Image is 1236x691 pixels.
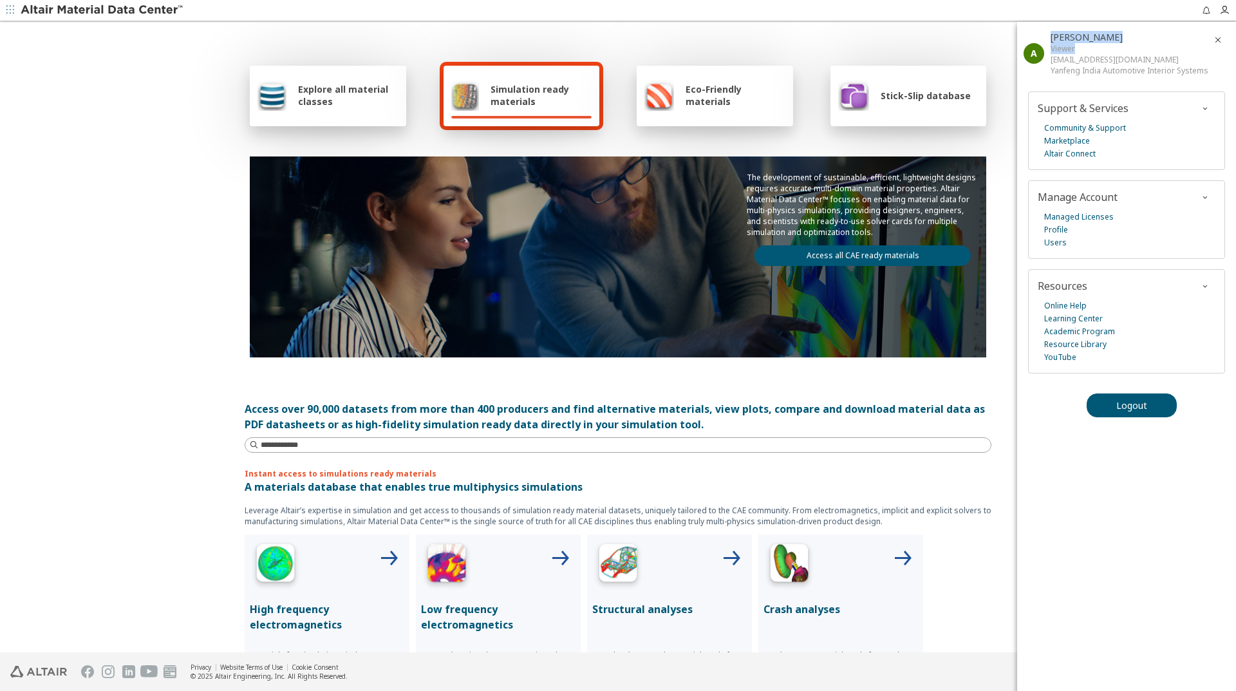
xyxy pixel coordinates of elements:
[1051,54,1210,65] div: [EMAIL_ADDRESS][DOMAIN_NAME]
[1044,223,1068,236] a: Profile
[1044,325,1115,338] a: Academic Program
[754,245,971,266] a: Access all CAE ready materials
[1051,43,1210,54] div: Viewer
[1044,299,1087,312] a: Online Help
[1038,101,1128,115] span: Support & Services
[763,601,918,617] p: Crash analyses
[1087,393,1177,417] button: Logout
[1044,351,1076,364] a: YouTube
[763,540,815,591] img: Crash Analyses Icon
[592,650,747,681] p: Download CAE ready material cards for leading simulation tools for structual analyses
[421,650,576,681] p: Comprehensive electromagnetic and thermal data for accurate e-Motor simulations with Altair FLUX
[191,672,348,681] div: © 2025 Altair Engineering, Inc. All Rights Reserved.
[245,505,991,527] p: Leverage Altair’s expertise in simulation and get access to thousands of simulation ready materia...
[1038,190,1118,204] span: Manage Account
[191,663,211,672] a: Privacy
[1044,312,1103,325] a: Learning Center
[21,4,185,17] img: Altair Material Data Center
[491,83,592,108] span: Simulation ready materials
[1044,147,1096,160] a: Altair Connect
[245,479,991,495] p: A materials database that enables true multiphysics simulations
[292,663,339,672] a: Cookie Consent
[421,540,473,591] img: Low Frequency Icon
[298,83,398,108] span: Explore all material classes
[1044,338,1107,351] a: Resource Library
[1031,47,1037,59] span: A
[686,83,785,108] span: Eco-Friendly materials
[1044,236,1067,249] a: Users
[763,650,918,671] p: Ready to use material cards for crash solvers
[1044,122,1126,135] a: Community & Support
[592,540,644,591] img: Structural Analyses Icon
[1038,279,1087,293] span: Resources
[245,468,991,479] p: Instant access to simulations ready materials
[1051,31,1123,43] span: Anil Choudhar
[220,663,283,672] a: Website Terms of Use
[10,666,67,677] img: Altair Engineering
[257,80,286,111] img: Explore all material classes
[245,401,991,432] div: Access over 90,000 datasets from more than 400 producers and find alternative materials, view plo...
[1044,211,1114,223] a: Managed Licenses
[838,80,869,111] img: Stick-Slip database
[250,540,301,591] img: High Frequency Icon
[421,601,576,632] p: Low frequency electromagnetics
[592,601,747,617] p: Structural analyses
[250,601,404,632] p: High frequency electromagnetics
[1051,65,1210,76] div: Yanfeng India Automotive Interior Systems Pvt. Ltd.
[250,650,404,681] p: Materials for simulating wireless connectivity, electromagnetic compatibility, radar cross sectio...
[747,172,979,238] p: The development of sustainable, efficient, lightweight designs requires accurate multi-domain mat...
[1044,135,1090,147] a: Marketplace
[451,80,479,111] img: Simulation ready materials
[881,90,971,102] span: Stick-Slip database
[644,80,674,111] img: Eco-Friendly materials
[1116,399,1147,412] span: Logout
